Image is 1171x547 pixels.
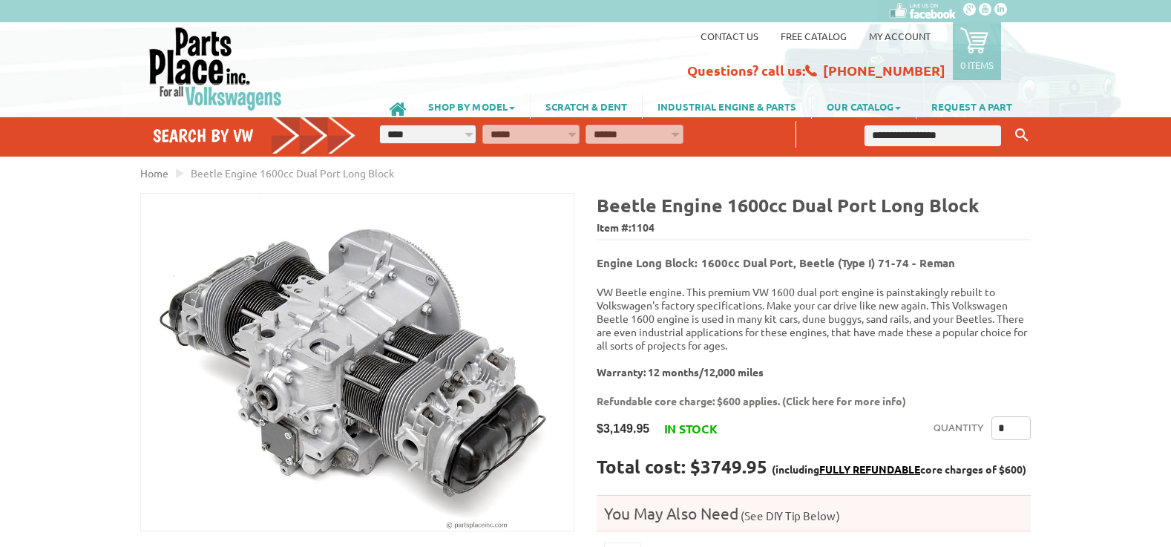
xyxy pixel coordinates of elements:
[1011,123,1033,148] button: Keyword Search
[148,26,283,111] img: Parts Place Inc!
[191,166,394,180] span: Beetle Engine 1600cc Dual Port Long Block
[153,125,356,146] h4: Search by VW
[597,255,955,270] b: Engine Long Block: 1600cc Dual Port, Beetle (Type I) 71-74 - Reman
[140,166,168,180] a: Home
[597,285,1031,379] p: VW Beetle engine. This premium VW 1600 dual port engine is painstakingly rebuilt to Volkswagen's ...
[812,94,916,119] a: OUR CATALOG
[701,30,758,42] a: Contact us
[772,462,1026,476] span: (including core charges of $600)
[934,416,984,440] label: Quantity
[597,422,649,436] span: $3,149.95
[413,94,530,119] a: SHOP BY MODEL
[597,193,979,217] b: Beetle Engine 1600cc Dual Port Long Block
[738,508,840,523] span: (See DIY Tip Below)
[786,394,902,407] a: Click here for more info
[597,455,767,478] strong: Total cost: $3749.95
[631,220,655,234] span: 1104
[597,393,1020,409] p: Refundable core charge: $600 applies. ( )
[597,503,1031,523] h4: You May Also Need
[643,94,811,119] a: INDUSTRIAL ENGINE & PARTS
[531,94,642,119] a: SCRATCH & DENT
[141,194,574,531] img: Beetle Engine 1600cc Dual Port Long Block
[953,22,1001,80] a: 0 items
[819,462,920,476] a: FULLY REFUNDABLE
[781,30,847,42] a: Free Catalog
[597,365,764,379] b: Warranty: 12 months/12,000 miles
[960,59,994,71] p: 0 items
[664,421,718,436] span: In stock
[869,30,931,42] a: My Account
[597,217,1031,239] span: Item #:
[916,94,1027,119] a: REQUEST A PART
